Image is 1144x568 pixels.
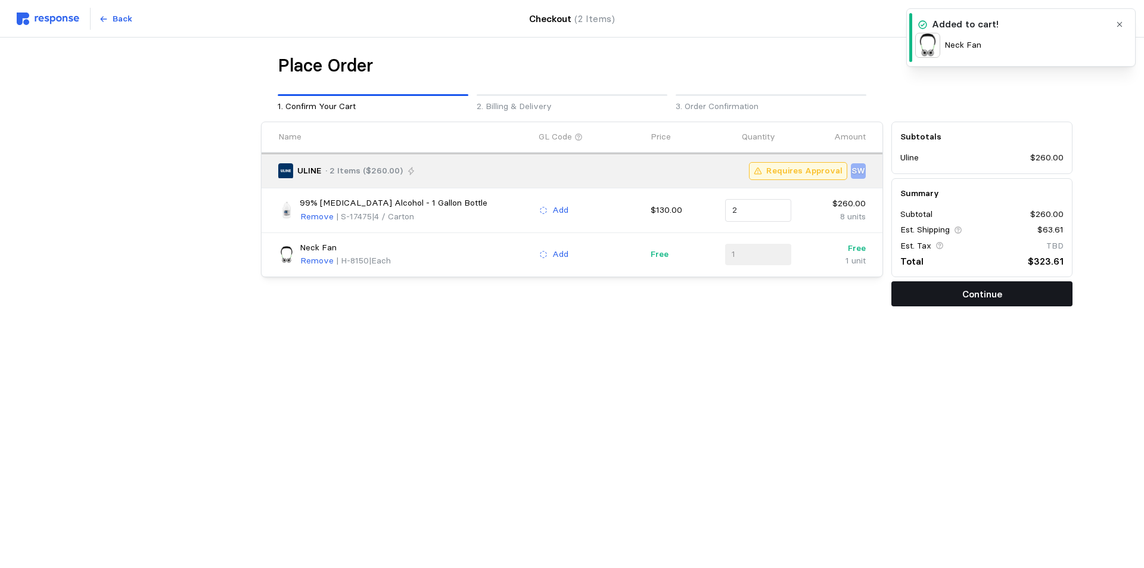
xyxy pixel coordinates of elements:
h1: Place Order [278,54,373,77]
p: Amount [834,131,866,144]
p: Est. Tax [900,240,931,253]
p: Free [651,248,717,261]
p: 2. Billing & Delivery [477,100,667,113]
p: Add [552,248,568,261]
p: $323.61 [1028,254,1064,269]
p: $260.00 [800,197,866,210]
p: $260.00 [1030,151,1064,164]
p: $63.61 [1037,224,1064,237]
p: Free [800,242,866,255]
p: Est. Shipping [900,224,950,237]
p: Quantity [742,131,775,144]
p: $260.00 [1030,208,1064,221]
p: 1 unit [800,254,866,268]
p: Name [278,131,301,144]
h4: Checkout [529,11,615,26]
p: Remove [300,254,334,268]
p: $130.00 [651,204,717,217]
button: Remove [300,254,334,268]
p: · 2 Items ($260.00) [325,164,403,178]
h5: Subtotals [900,131,1064,143]
button: Continue [891,281,1072,306]
p: 99% [MEDICAL_DATA] Alcohol - 1 Gallon Bottle [300,197,487,210]
p: Price [651,131,671,144]
button: Add [539,247,569,262]
p: 1. Confirm Your Cart [278,100,468,113]
img: S-17475_US [278,201,296,219]
span: | H-8150 [336,255,369,266]
img: H-8150 [915,33,940,58]
p: Add [552,204,568,217]
span: | 4 / Carton [372,211,414,222]
p: Neck Fan [944,39,981,52]
p: 3. Order Confirmation [676,100,866,113]
span: | Each [369,255,391,266]
button: Back [92,8,139,30]
p: Total [900,254,924,269]
p: Requires Approval [766,164,843,178]
button: Remove [300,210,334,224]
input: Qty [732,200,785,221]
p: ULINE [297,164,321,178]
span: (2 Items) [574,13,615,24]
p: Uline [900,151,919,164]
p: Subtotal [900,208,932,221]
img: H-8150 [278,246,296,263]
img: svg%3e [17,13,79,25]
p: Back [113,13,132,26]
p: Continue [962,287,1002,302]
p: GL Code [539,131,572,144]
p: 8 units [800,210,866,224]
h4: Added to cart! [932,18,999,32]
p: TBD [1046,240,1064,253]
button: Add [539,203,569,218]
h5: Summary [900,187,1064,200]
p: Neck Fan [300,241,337,254]
span: | S-17475 [336,211,372,222]
p: SW [851,164,865,178]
